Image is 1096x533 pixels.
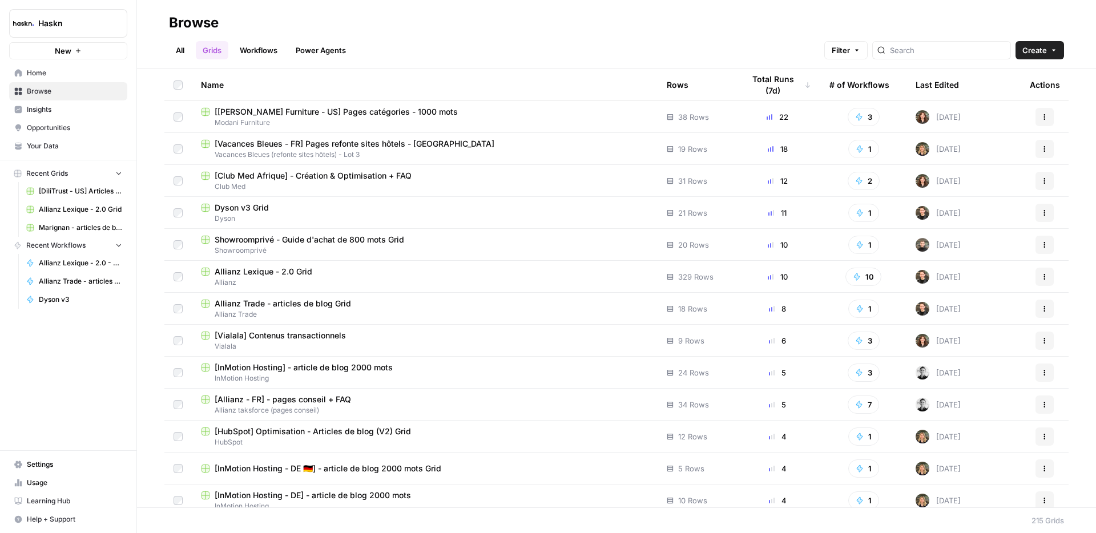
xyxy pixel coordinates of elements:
img: ziyu4k121h9vid6fczkx3ylgkuqx [916,494,929,507]
a: Browse [9,82,127,100]
span: [[PERSON_NAME] Furniture - US] Pages catégories - 1000 mots [215,106,458,118]
a: [InMotion Hosting - DE] - article de blog 2000 motsInMotion Hosting [201,490,648,511]
a: Dyson v3 GridDyson [201,202,648,224]
span: 329 Rows [678,271,714,282]
span: Showroomprivé [201,245,648,256]
div: [DATE] [916,494,961,507]
span: [Vialala] Contenus transactionnels [215,330,346,341]
span: Opportunities [27,123,122,133]
span: [InMotion Hosting] - article de blog 2000 mots [215,362,393,373]
span: [DiliTrust - US] Articles de blog 700-1000 mots Grid [39,186,122,196]
div: [DATE] [916,174,961,188]
div: 11 [744,207,811,219]
span: Club Med [201,181,648,192]
span: 18 Rows [678,303,707,314]
span: New [55,45,71,56]
div: 5 [744,367,811,378]
button: 3 [848,108,880,126]
a: [DiliTrust - US] Articles de blog 700-1000 mots Grid [21,182,127,200]
a: [InMotion Hosting - DE 🇩🇪] - article de blog 2000 mots Grid [201,463,648,474]
span: [Allianz - FR] - pages conseil + FAQ [215,394,351,405]
span: 21 Rows [678,207,707,219]
span: Showroomprivé - Guide d'achat de 800 mots Grid [215,234,404,245]
a: Allianz Lexique - 2.0 Grid [21,200,127,219]
div: Rows [667,69,688,100]
div: [DATE] [916,462,961,475]
span: Marignan - articles de blog Grid [39,223,122,233]
a: [Club Med Afrique] - Création & Optimisation + FAQClub Med [201,170,648,192]
a: Allianz Trade - articles de blog GridAllianz Trade [201,298,648,320]
button: 1 [848,204,879,222]
a: All [169,41,191,59]
span: 5 Rows [678,463,704,474]
span: [InMotion Hosting - DE] - article de blog 2000 mots [215,490,411,501]
button: New [9,42,127,59]
span: Insights [27,104,122,115]
button: Recent Workflows [9,237,127,254]
div: 6 [744,335,811,346]
button: 3 [848,332,880,350]
button: Help + Support [9,510,127,528]
a: Power Agents [289,41,353,59]
span: 38 Rows [678,111,709,123]
div: [DATE] [916,270,961,284]
div: [DATE] [916,142,961,156]
span: Help + Support [27,514,122,524]
span: Allianz Lexique - 2.0 - Emprunteur - août 2025 [39,258,122,268]
div: 4 [744,431,811,442]
a: Learning Hub [9,492,127,510]
img: ziyu4k121h9vid6fczkx3ylgkuqx [916,462,929,475]
span: Browse [27,86,122,96]
span: Allianz [201,277,648,288]
span: 20 Rows [678,239,709,251]
a: Settings [9,455,127,474]
div: 10 [744,239,811,251]
span: Dyson [201,213,648,224]
div: Total Runs (7d) [744,69,811,100]
span: 9 Rows [678,335,704,346]
div: 4 [744,463,811,474]
span: Recent Grids [26,168,68,179]
span: Allianz Lexique - 2.0 Grid [215,266,312,277]
span: 10 Rows [678,495,707,506]
a: Allianz Trade - articles de blog [21,272,127,290]
span: [InMotion Hosting - DE 🇩🇪] - article de blog 2000 mots Grid [215,463,441,474]
a: Grids [196,41,228,59]
a: Workflows [233,41,284,59]
span: Learning Hub [27,496,122,506]
div: [DATE] [916,206,961,220]
span: [Vacances Bleues - FR] Pages refonte sites hôtels - [GEOGRAPHIC_DATA] [215,138,494,150]
button: 1 [848,300,879,318]
a: Showroomprivé - Guide d'achat de 800 mots GridShowroomprivé [201,234,648,256]
img: Haskn Logo [13,13,34,34]
div: Actions [1030,69,1060,100]
div: 22 [744,111,811,123]
div: [DATE] [916,302,961,316]
span: Modani Furniture [201,118,648,128]
span: Filter [832,45,850,56]
span: 12 Rows [678,431,707,442]
div: Browse [169,14,219,32]
span: Allianz Lexique - 2.0 Grid [39,204,122,215]
button: 10 [845,268,881,286]
a: [[PERSON_NAME] Furniture - US] Pages catégories - 1000 motsModani Furniture [201,106,648,128]
div: [DATE] [916,398,961,411]
span: Usage [27,478,122,488]
span: Dyson v3 [39,294,122,305]
div: [DATE] [916,366,961,379]
a: [Vacances Bleues - FR] Pages refonte sites hôtels - [GEOGRAPHIC_DATA]Vacances Bleues (refonte sit... [201,138,648,160]
a: Dyson v3 [21,290,127,309]
img: uhgcgt6zpiex4psiaqgkk0ok3li6 [916,302,929,316]
a: [Allianz - FR] - pages conseil + FAQAllianz taksforce (pages conseil) [201,394,648,415]
span: Settings [27,459,122,470]
img: ziyu4k121h9vid6fczkx3ylgkuqx [916,430,929,443]
span: InMotion Hosting [201,501,648,511]
img: uhgcgt6zpiex4psiaqgkk0ok3li6 [916,206,929,220]
a: Usage [9,474,127,492]
span: 24 Rows [678,367,709,378]
a: Home [9,64,127,82]
a: [Vialala] Contenus transactionnelsVialala [201,330,648,352]
span: Vialala [201,341,648,352]
span: Vacances Bleues (refonte sites hôtels) - Lot 3 [201,150,648,160]
span: Create [1022,45,1047,56]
